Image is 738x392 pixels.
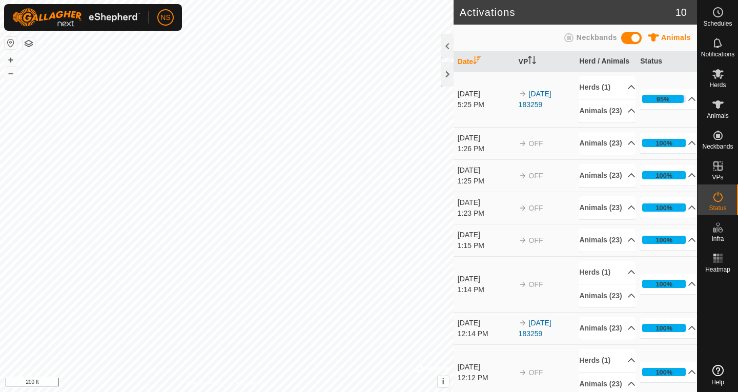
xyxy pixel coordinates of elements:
[640,89,696,109] p-accordion-header: 95%
[160,12,170,23] span: NS
[702,143,733,150] span: Neckbands
[579,284,635,307] p-accordion-header: Animals (23)
[458,373,514,383] div: 12:12 PM
[579,99,635,122] p-accordion-header: Animals (23)
[529,280,543,288] span: OFF
[458,328,514,339] div: 12:14 PM
[458,99,514,110] div: 5:25 PM
[458,133,514,143] div: [DATE]
[458,208,514,219] div: 1:23 PM
[186,379,224,388] a: Privacy Policy
[528,57,536,66] p-sorticon: Activate to sort
[458,230,514,240] div: [DATE]
[709,205,726,211] span: Status
[519,139,527,148] img: arrow
[519,280,527,288] img: arrow
[661,33,691,42] span: Animals
[712,174,723,180] span: VPs
[529,236,543,244] span: OFF
[642,139,686,147] div: 100%
[579,164,635,187] p-accordion-header: Animals (23)
[701,51,734,57] span: Notifications
[640,274,696,294] p-accordion-header: 100%
[642,280,686,288] div: 100%
[640,362,696,382] p-accordion-header: 100%
[454,52,515,72] th: Date
[655,138,672,148] div: 100%
[529,139,543,148] span: OFF
[5,54,17,66] button: +
[640,318,696,338] p-accordion-header: 100%
[642,95,686,103] div: 95%
[655,171,672,180] div: 100%
[458,284,514,295] div: 1:14 PM
[519,90,551,109] a: [DATE] 183259
[703,20,732,27] span: Schedules
[458,176,514,187] div: 1:25 PM
[515,52,576,72] th: VP
[458,197,514,208] div: [DATE]
[642,368,686,376] div: 100%
[642,324,686,332] div: 100%
[640,133,696,153] p-accordion-header: 100%
[640,197,696,218] p-accordion-header: 100%
[237,379,267,388] a: Contact Us
[458,143,514,154] div: 1:26 PM
[711,236,724,242] span: Infra
[438,376,449,387] button: i
[698,361,738,389] a: Help
[675,5,687,20] span: 10
[458,274,514,284] div: [DATE]
[711,379,724,385] span: Help
[460,6,675,18] h2: Activations
[519,368,527,377] img: arrow
[657,94,670,104] div: 95%
[640,230,696,250] p-accordion-header: 100%
[23,37,35,50] button: Map Layers
[473,57,481,66] p-sorticon: Activate to sort
[642,236,686,244] div: 100%
[579,196,635,219] p-accordion-header: Animals (23)
[707,113,729,119] span: Animals
[529,172,543,180] span: OFF
[579,229,635,252] p-accordion-header: Animals (23)
[640,165,696,185] p-accordion-header: 100%
[655,235,672,245] div: 100%
[642,171,686,179] div: 100%
[12,8,140,27] img: Gallagher Logo
[655,203,672,213] div: 100%
[575,52,636,72] th: Herd / Animals
[636,52,697,72] th: Status
[458,362,514,373] div: [DATE]
[519,204,527,212] img: arrow
[519,319,527,327] img: arrow
[655,323,672,333] div: 100%
[577,33,617,42] span: Neckbands
[529,204,543,212] span: OFF
[5,67,17,79] button: –
[709,82,726,88] span: Herds
[579,76,635,99] p-accordion-header: Herds (1)
[519,319,551,338] a: [DATE] 183259
[519,90,527,98] img: arrow
[705,266,730,273] span: Heatmap
[579,132,635,155] p-accordion-header: Animals (23)
[458,318,514,328] div: [DATE]
[655,367,672,377] div: 100%
[442,377,444,386] span: i
[579,317,635,340] p-accordion-header: Animals (23)
[529,368,543,377] span: OFF
[458,89,514,99] div: [DATE]
[5,37,17,49] button: Reset Map
[519,172,527,180] img: arrow
[579,349,635,372] p-accordion-header: Herds (1)
[519,236,527,244] img: arrow
[655,279,672,289] div: 100%
[458,240,514,251] div: 1:15 PM
[642,203,686,212] div: 100%
[579,261,635,284] p-accordion-header: Herds (1)
[458,165,514,176] div: [DATE]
